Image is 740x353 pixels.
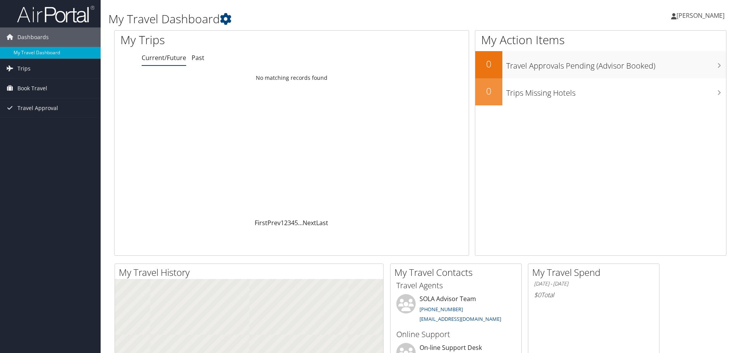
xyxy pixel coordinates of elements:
h2: My Travel Contacts [394,266,521,279]
a: 0Travel Approvals Pending (Advisor Booked) [475,51,726,78]
a: 1 [281,219,284,227]
a: [EMAIL_ADDRESS][DOMAIN_NAME] [420,315,501,322]
h3: Travel Approvals Pending (Advisor Booked) [506,57,726,71]
h1: My Action Items [475,32,726,48]
a: 2 [284,219,288,227]
h3: Online Support [396,329,516,340]
span: Trips [17,59,31,78]
h2: My Travel Spend [532,266,659,279]
span: Book Travel [17,79,47,98]
a: 0Trips Missing Hotels [475,78,726,105]
span: $0 [534,291,541,299]
a: Current/Future [142,53,186,62]
h2: 0 [475,84,502,98]
h2: 0 [475,57,502,71]
a: Past [192,53,204,62]
a: 5 [295,219,298,227]
h1: My Travel Dashboard [108,11,524,27]
td: No matching records found [115,71,469,85]
h2: My Travel History [119,266,383,279]
img: airportal-logo.png [17,5,94,23]
span: [PERSON_NAME] [677,11,725,20]
li: SOLA Advisor Team [392,294,519,326]
a: Last [316,219,328,227]
h6: [DATE] - [DATE] [534,280,653,288]
span: Dashboards [17,28,49,47]
span: Travel Approval [17,98,58,118]
a: First [255,219,267,227]
a: [PHONE_NUMBER] [420,306,463,313]
h3: Trips Missing Hotels [506,84,726,98]
a: Prev [267,219,281,227]
h3: Travel Agents [396,280,516,291]
h1: My Trips [120,32,315,48]
a: 4 [291,219,295,227]
a: Next [303,219,316,227]
span: … [298,219,303,227]
h6: Total [534,291,653,299]
a: [PERSON_NAME] [671,4,732,27]
a: 3 [288,219,291,227]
